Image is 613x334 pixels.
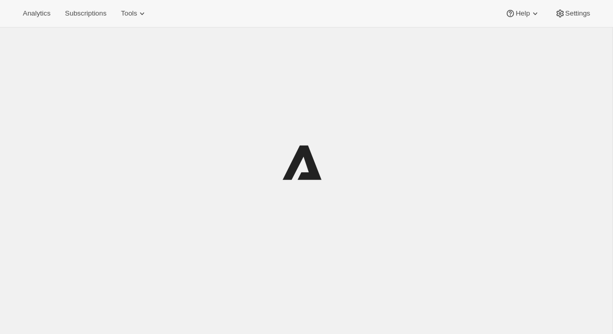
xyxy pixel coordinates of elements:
span: Settings [565,9,590,18]
span: Help [516,9,530,18]
button: Subscriptions [59,6,113,21]
button: Analytics [17,6,57,21]
button: Settings [549,6,596,21]
span: Subscriptions [65,9,106,18]
span: Analytics [23,9,50,18]
button: Tools [115,6,154,21]
button: Help [499,6,546,21]
span: Tools [121,9,137,18]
